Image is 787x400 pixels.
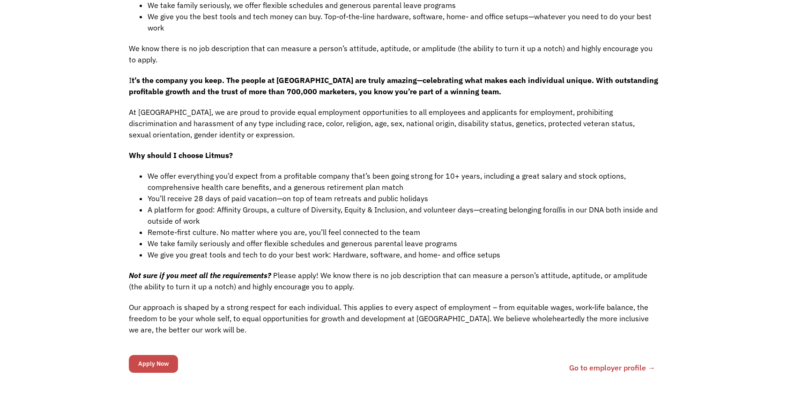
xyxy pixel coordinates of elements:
[129,271,647,291] span: Please apply! We know there is no job description that can measure a person’s attitude, aptitude,...
[148,171,626,192] span: We offer everything you’d expect from a profitable company that’s been going strong for 10+ years...
[129,302,649,334] span: Our approach is shaped by a strong respect for each individual. This applies to every aspect of e...
[129,75,658,96] strong: t’s the company you keep. The people at [GEOGRAPHIC_DATA] are truly amazing—celebrating what make...
[148,227,420,237] span: Remote-first culture. No matter where you are, you’ll feel connected to the team
[148,205,552,214] span: A platform for good: Affinity Groups, a culture of Diversity, Equity & Inclusion, and volunteer d...
[129,151,233,160] strong: Why should I choose Litmus?
[129,75,658,96] span: I
[569,362,655,373] a: Go to employer profile →
[129,355,178,373] input: Apply Now
[148,239,457,248] span: We take family seriously and offer flexible schedules and generous parental leave programs
[148,194,428,203] span: You’ll receive 28 days of paid vacation—on top of team retreats and public holidays
[148,12,652,32] span: We give you the best tools and tech money can buy. Top-of-the-line hardware, software, home- and ...
[129,44,653,64] span: We know there is no job description that can measure a person’s attitude, aptitude, or amplitude ...
[129,107,635,139] span: At [GEOGRAPHIC_DATA], we are proud to provide equal employment opportunities to all employees and...
[148,250,500,259] span: We give you great tools and tech to do your best work: Hardware, software, and home- and office s...
[129,271,271,280] em: Not sure if you meet all the requirements?
[552,205,560,214] span: all
[148,0,456,10] span: We take family seriously, we offer flexible schedules and generous parental leave programs
[129,353,178,375] form: Email Form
